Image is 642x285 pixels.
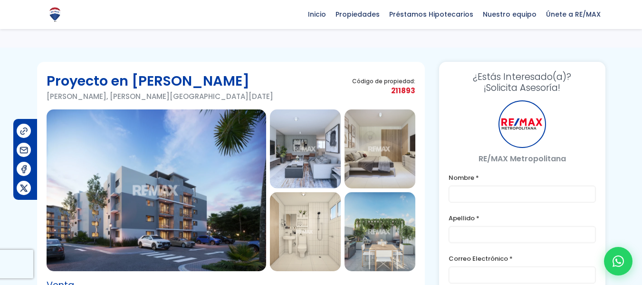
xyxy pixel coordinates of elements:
p: [PERSON_NAME], [PERSON_NAME][GEOGRAPHIC_DATA][DATE] [47,90,273,102]
img: Compartir [19,164,29,174]
img: Proyecto en Jacobo Majluta [47,109,266,271]
span: Propiedades [331,7,384,21]
img: Logo de REMAX [47,6,63,23]
span: Préstamos Hipotecarios [384,7,478,21]
h3: ¡Solicita Asesoría! [449,71,596,93]
span: Inicio [303,7,331,21]
div: RE/MAX Metropolitana [498,100,546,148]
label: Nombre * [449,172,596,184]
img: Compartir [19,145,29,155]
img: Compartir [19,126,29,136]
label: Apellido * [449,212,596,224]
img: Proyecto en Jacobo Majluta [345,192,415,271]
img: Proyecto en Jacobo Majluta [270,192,341,271]
img: Proyecto en Jacobo Majluta [270,109,341,188]
span: 211893 [352,85,415,97]
span: ¿Estás Interesado(a)? [449,71,596,82]
img: Compartir [19,183,29,193]
h1: Proyecto en [PERSON_NAME] [47,71,273,90]
span: Únete a RE/MAX [541,7,605,21]
span: Nuestro equipo [478,7,541,21]
span: Código de propiedad: [352,78,415,85]
label: Correo Electrónico * [449,253,596,265]
img: Proyecto en Jacobo Majluta [345,109,415,188]
p: RE/MAX Metropolitana [449,153,596,165]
